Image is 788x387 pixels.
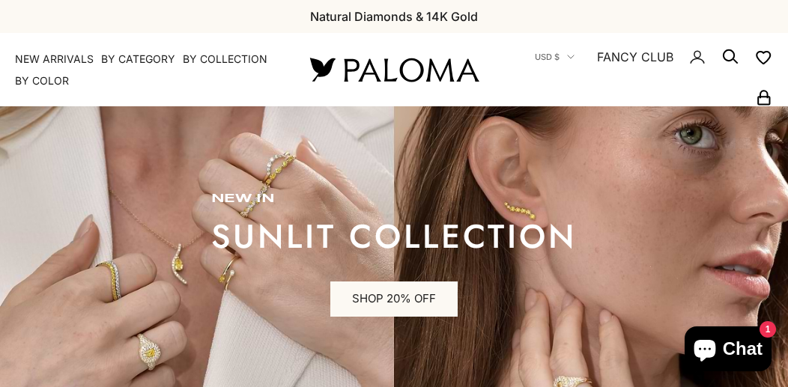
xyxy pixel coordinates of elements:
p: Natural Diamonds & 14K Gold [310,7,478,26]
button: USD $ [535,50,575,64]
a: FANCY CLUB [597,47,673,67]
p: sunlit collection [211,222,577,252]
summary: By Collection [183,52,267,67]
inbox-online-store-chat: Shopify online store chat [680,326,776,375]
p: new in [211,192,577,207]
span: USD $ [535,50,560,64]
summary: By Category [101,52,175,67]
a: SHOP 20% OFF [330,281,458,317]
nav: Secondary navigation [514,33,773,106]
summary: By Color [15,73,69,88]
nav: Primary navigation [15,52,274,88]
a: NEW ARRIVALS [15,52,94,67]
